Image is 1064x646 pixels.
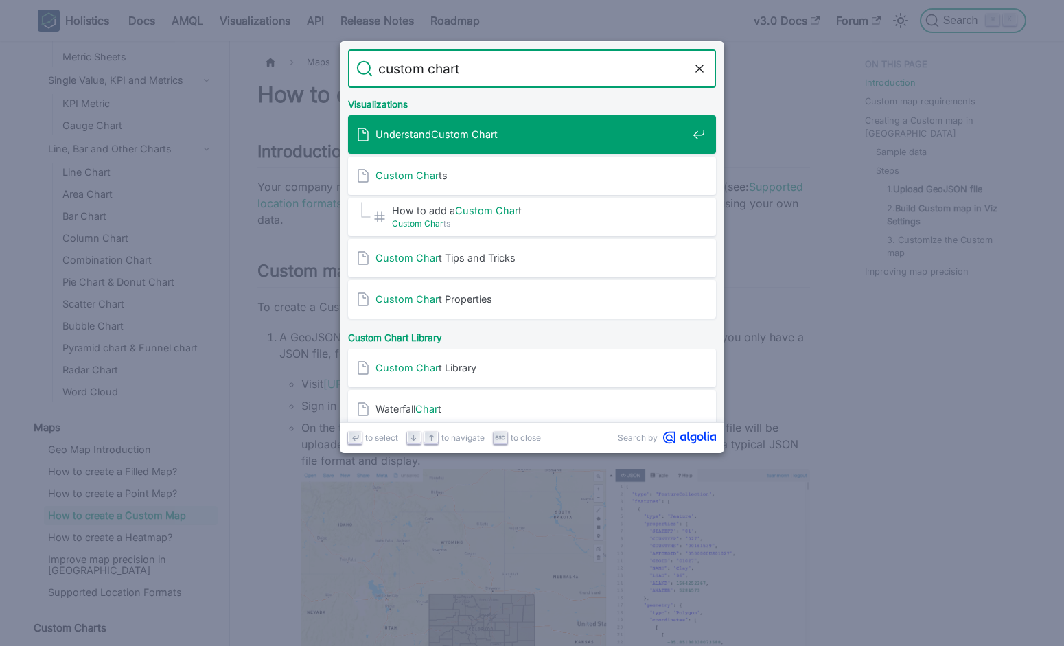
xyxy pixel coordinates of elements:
[416,293,439,305] mark: Char
[373,49,691,88] input: Search docs
[348,390,716,428] a: WaterfallChart
[392,217,687,230] span: ts
[472,128,494,140] mark: Char
[431,128,469,140] mark: Custom
[663,431,716,444] svg: Algolia
[375,169,687,182] span: ts
[345,321,719,349] div: Custom Chart Library
[348,115,716,154] a: UnderstandCustom Chart
[455,205,493,216] mark: Custom
[348,280,716,319] a: Custom Chart Properties
[392,204,687,217] span: How to add a t​
[348,198,716,236] a: How to add aCustom Chart​Custom Charts
[375,170,413,181] mark: Custom
[618,431,716,444] a: Search byAlgolia
[365,431,398,444] span: to select
[416,252,439,264] mark: Char
[415,403,438,415] mark: Char
[348,157,716,195] a: Custom Charts
[375,252,413,264] mark: Custom
[426,432,437,443] svg: Arrow up
[375,292,687,305] span: t Properties
[511,431,541,444] span: to close
[424,218,443,229] mark: Char
[495,432,505,443] svg: Escape key
[392,218,422,229] mark: Custom
[375,128,687,141] span: Understand t
[416,362,439,373] mark: Char
[408,432,419,443] svg: Arrow down
[416,170,439,181] mark: Char
[375,293,413,305] mark: Custom
[441,431,485,444] span: to navigate
[348,239,716,277] a: Custom Chart Tips and Tricks
[375,361,687,374] span: t Library
[691,60,708,77] button: Clear the query
[496,205,518,216] mark: Char
[345,88,719,115] div: Visualizations
[618,431,658,444] span: Search by
[348,349,716,387] a: Custom Chart Library
[350,432,360,443] svg: Enter key
[375,251,687,264] span: t Tips and Tricks
[375,362,413,373] mark: Custom
[375,402,687,415] span: Waterfall t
